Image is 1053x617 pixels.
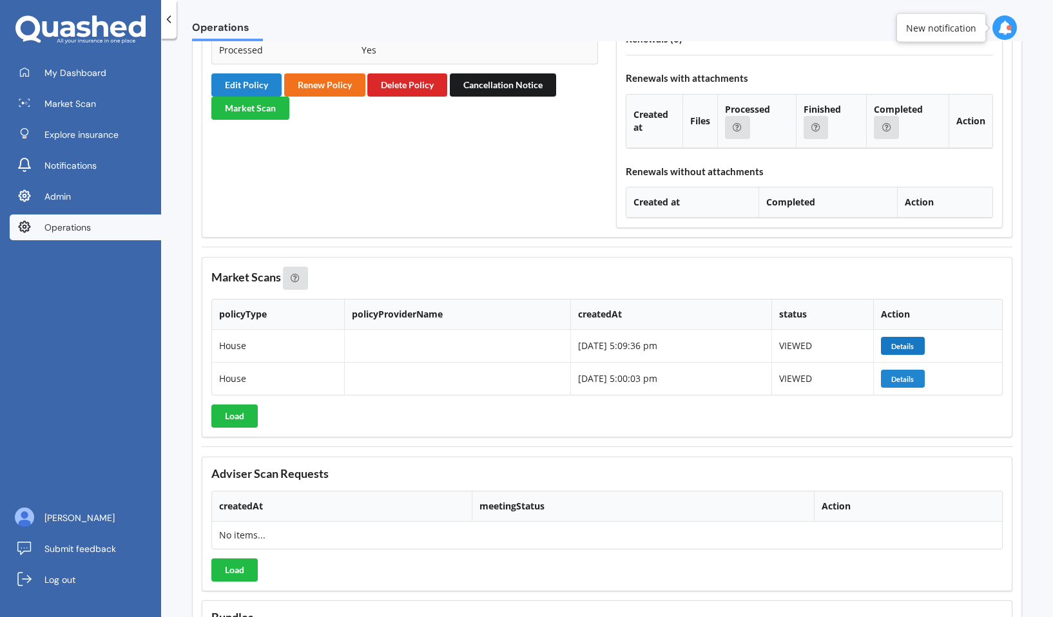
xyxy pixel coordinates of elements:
a: Market Scan [10,91,161,117]
span: Operations [192,21,263,39]
button: Delete Policy [367,73,447,97]
a: Details [881,339,927,352]
span: Submit feedback [44,542,116,555]
div: New notification [906,21,976,34]
th: status [771,299,873,330]
button: Renew Policy [284,73,365,97]
td: [DATE] 5:00:03 pm [570,362,771,395]
td: House [212,330,344,362]
th: Completed [758,187,897,218]
h3: Market Scans [211,267,1003,290]
th: Action [814,491,1002,522]
span: Notifications [44,159,97,172]
th: policyProviderName [344,299,570,330]
span: Explore insurance [44,128,119,141]
a: Operations [10,214,161,240]
a: Log out [10,567,161,593]
h3: Adviser Scan Requests [211,466,1003,481]
th: createdAt [212,491,472,522]
td: Processed [212,36,354,64]
button: Load [211,558,258,582]
td: VIEWED [771,362,873,395]
th: Files [682,95,717,148]
h4: Renewals without attachments [626,166,993,178]
a: Admin [10,184,161,209]
a: Explore insurance [10,122,161,147]
h4: Renewals with attachments [626,72,993,84]
th: Finished [796,95,867,148]
th: Created at [626,95,682,148]
th: Completed [866,95,949,148]
button: Load [211,404,258,428]
td: VIEWED [771,330,873,362]
a: Submit feedback [10,536,161,562]
img: ALV-UjU6YHOUIM1AGx_4vxbOkaOq-1eqc8a3URkVIJkc_iWYmQ98kTe7fc9QMVOBV43MoXmOPfWPN7JjnmUwLuIGKVePaQgPQ... [15,508,34,527]
th: Created at [626,187,758,218]
td: House [212,362,344,395]
th: meetingStatus [472,491,815,522]
td: [DATE] 5:09:36 pm [570,330,771,362]
th: policyType [212,299,344,330]
span: Market Scan [44,97,96,110]
th: Processed [717,95,796,148]
th: Action [873,299,1002,330]
span: [PERSON_NAME] [44,511,115,524]
button: Cancellation Notice [450,73,556,97]
a: [PERSON_NAME] [10,505,161,531]
a: Details [881,372,927,384]
button: Details [881,370,925,388]
button: Market Scan [211,97,289,120]
a: Notifications [10,153,161,178]
th: createdAt [570,299,771,330]
button: Edit Policy [211,73,282,97]
td: No items... [212,522,472,549]
span: Admin [44,190,71,203]
span: Log out [44,573,75,586]
td: Yes [354,36,597,64]
button: Details [881,337,925,355]
span: My Dashboard [44,66,106,79]
th: Action [897,187,992,218]
a: My Dashboard [10,60,161,86]
span: Operations [44,221,91,234]
th: Action [949,95,992,148]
